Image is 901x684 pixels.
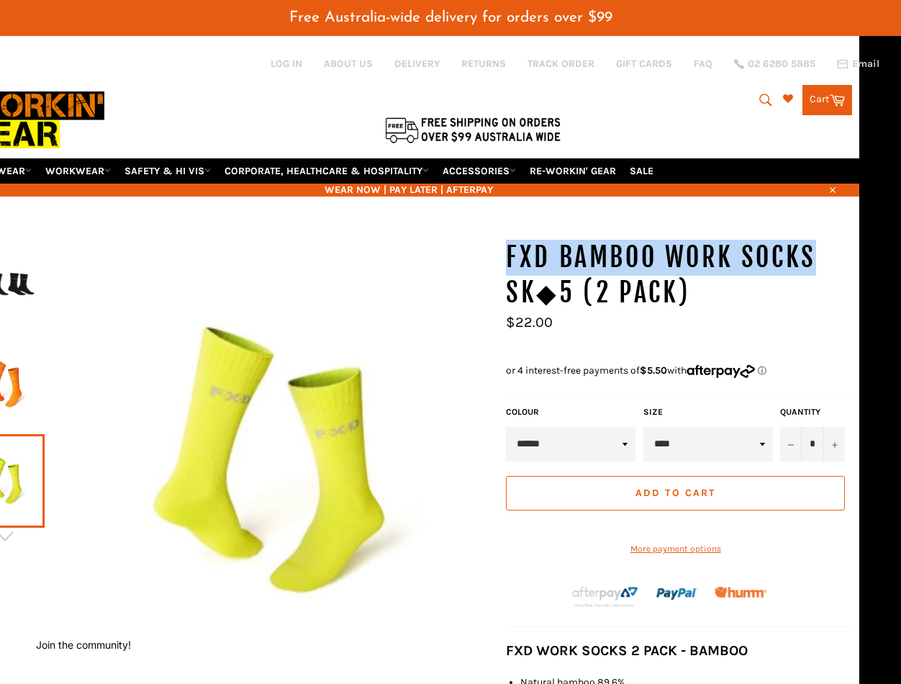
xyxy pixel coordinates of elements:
a: DELIVERY [394,57,440,71]
span: Free Australia-wide delivery for orders over $99 [289,10,612,25]
a: CORPORATE, HEALTHCARE & HOSPITALITY [219,158,435,184]
a: SAFETY & HI VIS [119,158,217,184]
button: Join the community! [36,639,131,651]
a: Email [837,58,879,70]
img: paypal.png [656,573,698,615]
a: Cart [802,85,852,115]
img: Flat $9.95 shipping Australia wide [383,114,563,145]
span: Email [852,59,879,69]
a: RETURNS [461,57,506,71]
a: FAQ [694,57,712,71]
h1: FXD BAMBOO WORK SOCKS SK◆5 (2 Pack) [506,240,852,311]
span: Add to Cart [635,487,715,499]
a: More payment options [506,543,845,555]
a: TRACK ORDER [528,57,594,71]
span: $22.00 [506,314,553,330]
button: Add to Cart [506,476,845,510]
a: RE-WORKIN' GEAR [524,158,622,184]
a: SALE [624,158,659,184]
strong: FXD WORK SOCKS 2 PACK - BAMBOO [506,642,748,659]
a: 02 6280 5885 [734,59,815,69]
label: Size [643,406,773,418]
span: 02 6280 5885 [748,59,815,69]
button: Increase item quantity by one [823,427,845,462]
a: ACCESSORIES [437,158,522,184]
img: Afterpay-Logo-on-dark-bg_large.png [571,585,640,608]
label: Colour [506,406,635,418]
a: GIFT CARDS [616,57,672,71]
a: ABOUT US [324,57,373,71]
a: Log in [271,58,302,70]
img: Humm_core_logo_RGB-01_300x60px_small_195d8312-4386-4de7-b182-0ef9b6303a37.png [715,587,766,597]
label: Quantity [780,406,845,418]
button: Reduce item quantity by one [780,427,802,462]
a: WORKWEAR [40,158,117,184]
